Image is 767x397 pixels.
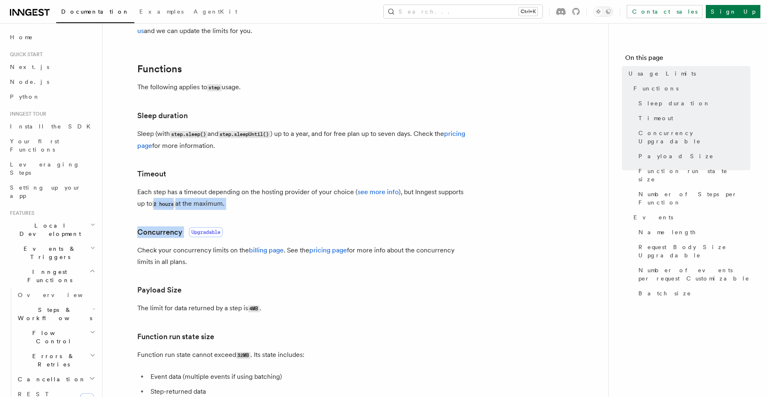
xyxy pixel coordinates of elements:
p: Each step has a timeout depending on the hosting provider of your choice ( ), but Inngest support... [137,186,468,210]
span: Cancellation [14,375,86,383]
code: 2 hours [152,201,175,208]
span: Name length [638,228,696,236]
code: step.sleepUntil() [218,131,270,138]
a: Functions [630,81,750,96]
button: Local Development [7,218,97,241]
a: Name length [635,225,750,240]
a: Timeout [635,111,750,126]
button: Events & Triggers [7,241,97,264]
a: AgentKit [189,2,242,22]
a: billing page [249,246,284,254]
a: Timeout [137,168,166,180]
span: Leveraging Steps [10,161,80,176]
span: Node.js [10,78,49,85]
a: Batch size [635,286,750,301]
span: Events [633,213,673,221]
span: Overview [18,292,103,298]
span: Request Body Size Upgradable [638,243,750,259]
span: Batch size [638,289,691,297]
span: Python [10,93,40,100]
span: Your first Functions [10,138,59,153]
code: 4MB [248,305,260,312]
a: Function run state size [137,331,214,342]
code: 32MB [236,352,251,359]
a: see more info [358,188,399,196]
span: Setting up your app [10,184,81,199]
a: Install the SDK [7,119,97,134]
span: Home [10,33,33,41]
span: Documentation [61,8,129,15]
span: Number of Steps per Function [638,190,750,207]
span: Number of events per request Customizable [638,266,750,283]
span: Steps & Workflows [14,306,92,322]
a: Number of events per request Customizable [635,263,750,286]
span: Local Development [7,221,90,238]
a: Sleep duration [635,96,750,111]
span: Function run state size [638,167,750,183]
code: step.sleep() [170,131,208,138]
a: Usage Limits [625,66,750,81]
h4: On this page [625,53,750,66]
span: Examples [139,8,184,15]
p: Sleep (with and ) up to a year, and for free plan up to seven days. Check the for more information. [137,128,468,152]
a: Payload Size [137,284,182,296]
kbd: Ctrl+K [519,7,538,16]
span: Timeout [638,114,673,122]
a: Sleep duration [137,110,188,121]
a: Your first Functions [7,134,97,157]
button: Toggle dark mode [593,7,613,17]
button: Flow Control [14,326,97,349]
button: Errors & Retries [14,349,97,372]
span: Usage Limits [628,69,696,78]
span: Concurrency Upgradable [638,129,750,145]
span: Inngest tour [7,111,46,117]
a: Number of Steps per Function [635,187,750,210]
p: The following applies to usage. [137,81,468,93]
button: Inngest Functions [7,264,97,288]
a: Overview [14,288,97,302]
span: Functions [633,84,679,93]
span: AgentKit [194,8,237,15]
span: Features [7,210,34,216]
span: Flow Control [14,329,90,345]
span: Next.js [10,64,49,70]
p: Function run state cannot exceed . Its state includes: [137,349,468,361]
span: Payload Size [638,152,714,160]
span: Install the SDK [10,123,96,130]
a: Payload Size [635,149,750,164]
span: Errors & Retries [14,352,90,368]
a: Concurrency Upgradable [635,126,750,149]
a: ConcurrencyUpgradable [137,226,223,238]
a: Events [630,210,750,225]
a: Request Body Size Upgradable [635,240,750,263]
span: Events & Triggers [7,245,90,261]
a: Contact sales [627,5,702,18]
li: Event data (multiple events if using batching) [148,371,468,383]
span: Inngest Functions [7,268,89,284]
p: Some of these limits are customizable, so if you need more than what the current limits provide, ... [137,14,468,37]
button: Cancellation [14,372,97,387]
a: Examples [134,2,189,22]
span: Sleep duration [638,99,710,107]
a: Python [7,89,97,104]
a: Home [7,30,97,45]
span: Upgradable [189,227,223,237]
p: The limit for data returned by a step is . [137,302,468,314]
a: Documentation [56,2,134,23]
a: Function run state size [635,164,750,187]
p: Check your concurrency limits on the . See the for more info about the concurrency limits in all ... [137,245,468,268]
a: pricing page [309,246,347,254]
button: Steps & Workflows [14,302,97,326]
span: Quick start [7,51,43,58]
a: Setting up your app [7,180,97,203]
a: Node.js [7,74,97,89]
a: Functions [137,63,182,75]
a: Next.js [7,59,97,74]
code: step [207,84,222,91]
a: Leveraging Steps [7,157,97,180]
button: Search...Ctrl+K [384,5,542,18]
a: Sign Up [706,5,760,18]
